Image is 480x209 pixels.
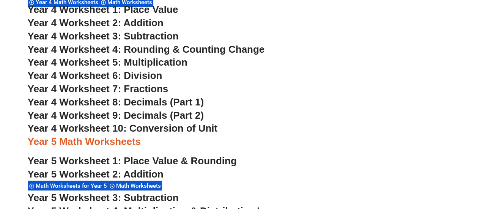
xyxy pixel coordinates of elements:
[28,155,237,167] a: Year 5 Worksheet 1: Place Value & Rounding
[116,182,163,189] span: Math Worksheets
[28,96,204,108] a: Year 4 Worksheet 8: Decimals (Part 1)
[28,135,453,148] h3: Year 5 Math Worksheets
[28,110,204,121] a: Year 4 Worksheet 9: Decimals (Part 2)
[108,181,162,191] div: Math Worksheets
[28,17,164,28] a: Year 4 Worksheet 2: Addition
[28,192,179,203] a: Year 5 Worksheet 3: Subtraction
[28,83,168,94] a: Year 4 Worksheet 7: Fractions
[28,4,178,15] a: Year 4 Worksheet 1: Place Value
[28,181,108,191] div: Math Worksheets for Year 5
[354,123,480,209] iframe: Chat Widget
[28,57,187,68] a: Year 4 Worksheet 5: Multiplication
[28,70,162,81] a: Year 4 Worksheet 6: Division
[28,44,265,55] a: Year 4 Worksheet 4: Rounding & Counting Change
[28,30,179,42] a: Year 4 Worksheet 3: Subtraction
[36,182,109,189] span: Math Worksheets for Year 5
[28,168,164,180] a: Year 5 Worksheet 2: Addition
[28,123,218,134] a: Year 4 Worksheet 10: Conversion of Unit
